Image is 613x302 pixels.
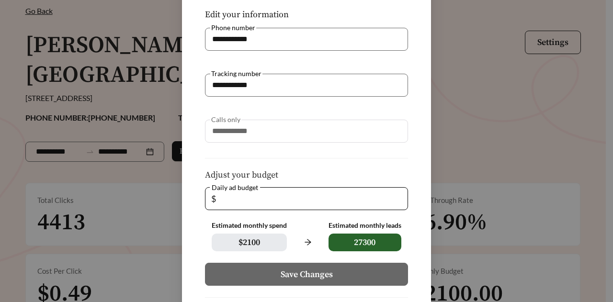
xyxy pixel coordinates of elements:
[298,233,317,251] span: arrow-right
[212,234,287,251] span: $ 2100
[205,10,408,20] h5: Edit your information
[329,234,401,251] span: 27300
[205,263,408,286] button: Save Changes
[211,188,216,210] span: $
[329,222,401,230] div: Estimated monthly leads
[205,170,408,180] h5: Adjust your budget
[212,222,287,230] div: Estimated monthly spend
